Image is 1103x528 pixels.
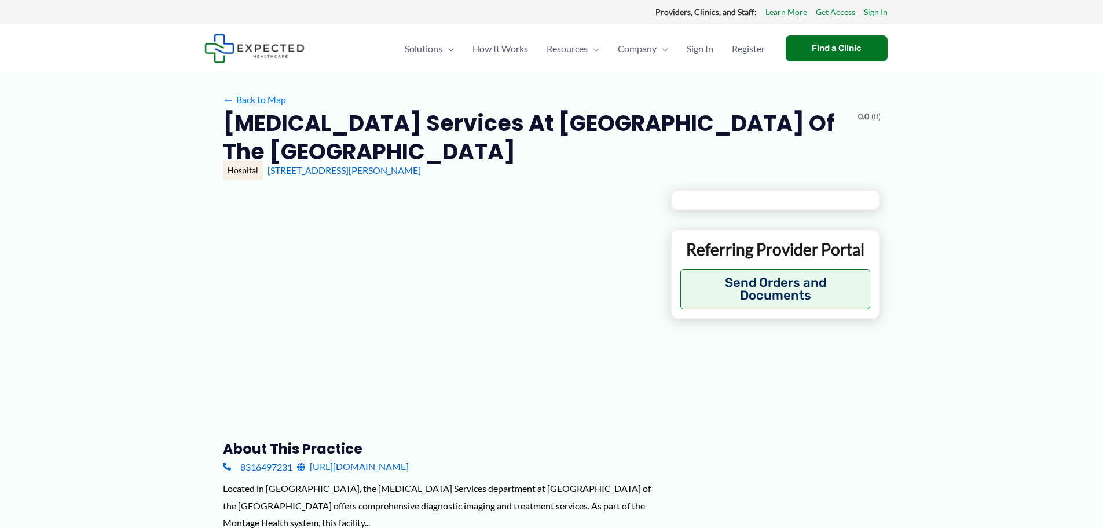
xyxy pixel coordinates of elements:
[267,165,421,176] a: [STREET_ADDRESS][PERSON_NAME]
[732,28,765,69] span: Register
[463,28,537,69] a: How It Works
[680,239,871,260] p: Referring Provider Portal
[657,28,668,69] span: Menu Toggle
[786,35,888,61] a: Find a Clinic
[871,109,881,124] span: (0)
[442,28,454,69] span: Menu Toggle
[816,5,855,20] a: Get Access
[223,440,652,458] h3: About this practice
[655,7,757,17] strong: Providers, Clinics, and Staff:
[204,34,305,63] img: Expected Healthcare Logo - side, dark font, small
[609,28,677,69] a: CompanyMenu Toggle
[864,5,888,20] a: Sign In
[223,161,263,180] div: Hospital
[765,5,807,20] a: Learn More
[223,91,286,108] a: ←Back to Map
[537,28,609,69] a: ResourcesMenu Toggle
[395,28,463,69] a: SolutionsMenu Toggle
[588,28,599,69] span: Menu Toggle
[297,458,409,475] a: [URL][DOMAIN_NAME]
[687,28,713,69] span: Sign In
[405,28,442,69] span: Solutions
[680,269,871,309] button: Send Orders and Documents
[395,28,774,69] nav: Primary Site Navigation
[677,28,723,69] a: Sign In
[223,458,292,475] a: 8316497231
[472,28,528,69] span: How It Works
[223,94,234,105] span: ←
[547,28,588,69] span: Resources
[618,28,657,69] span: Company
[858,109,869,124] span: 0.0
[723,28,774,69] a: Register
[223,109,849,166] h2: [MEDICAL_DATA] Services at [GEOGRAPHIC_DATA] of the [GEOGRAPHIC_DATA]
